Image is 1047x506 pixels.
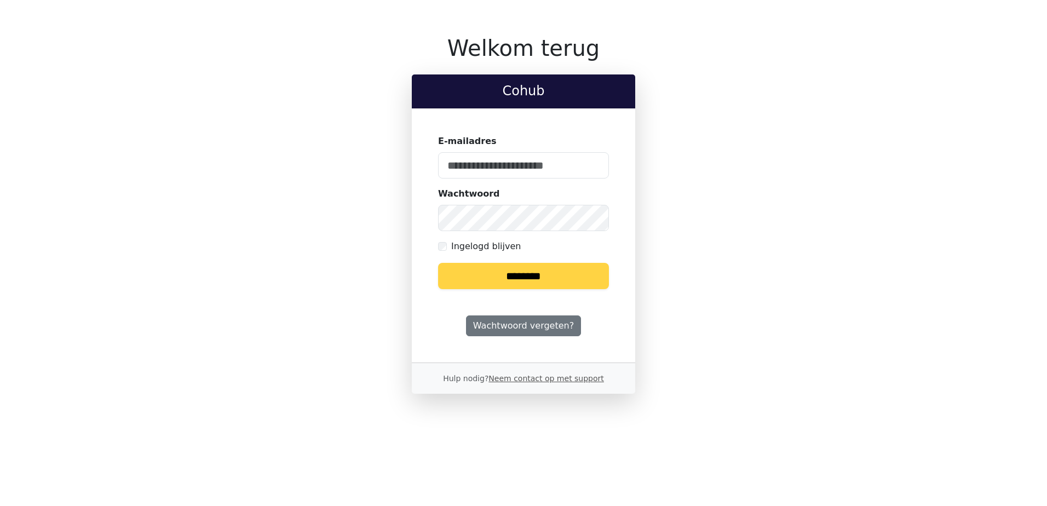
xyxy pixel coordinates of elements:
label: E-mailadres [438,135,497,148]
a: Wachtwoord vergeten? [466,315,581,336]
label: Ingelogd blijven [451,240,521,253]
label: Wachtwoord [438,187,500,200]
h2: Cohub [421,83,626,99]
a: Neem contact op met support [488,374,603,383]
h1: Welkom terug [412,35,635,61]
small: Hulp nodig? [443,374,604,383]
